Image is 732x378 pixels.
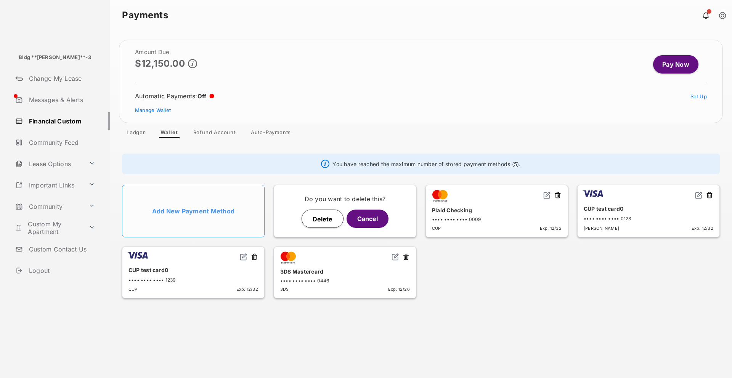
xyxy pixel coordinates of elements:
p: Bldg **[PERSON_NAME]**-3 [19,54,91,61]
button: Cancel [347,210,388,228]
div: •••• •••• •••• 0123 [584,216,713,221]
strong: Payments [122,11,168,20]
a: Custom Contact Us [12,240,110,258]
span: [PERSON_NAME] [584,226,619,231]
a: Important Links [12,176,86,194]
span: 3DS [280,287,289,292]
span: Exp: 12/32 [236,287,258,292]
img: svg+xml;base64,PHN2ZyB2aWV3Qm94PSIwIDAgMjQgMjQiIHdpZHRoPSIxNiIgaGVpZ2h0PSIxNiIgZmlsbD0ibm9uZSIgeG... [543,191,551,199]
p: Do you want to delete this? [280,194,410,203]
a: Ledger [120,129,151,138]
div: You have reached the maximum number of stored payment methods (5). [122,154,720,174]
a: Messages & Alerts [12,91,110,109]
span: Off [197,93,207,100]
a: Set Up [690,93,707,99]
div: 3DS Mastercard [280,265,410,278]
p: $12,150.00 [135,58,185,69]
span: Exp: 12/32 [692,226,713,231]
div: Plaid Checking [432,204,562,216]
a: Change My Lease [12,69,110,88]
a: Community Feed [12,133,110,152]
a: Refund Account [187,129,242,138]
a: Logout [12,261,110,280]
a: Manage Wallet [135,107,171,113]
span: Exp: 12/26 [388,287,410,292]
div: Automatic Payments : [135,92,214,100]
button: Delete [302,210,344,228]
a: Custom My Apartment [12,219,86,237]
div: •••• •••• •••• 0009 [432,216,562,222]
div: •••• •••• •••• 0446 [280,278,410,283]
a: Financial Custom [12,112,110,130]
div: •••• •••• •••• 1239 [128,277,258,283]
a: Auto-Payments [245,129,297,138]
a: Lease Options [12,155,86,173]
span: CUP [128,287,138,292]
img: svg+xml;base64,PHN2ZyB2aWV3Qm94PSIwIDAgMjQgMjQiIHdpZHRoPSIxNiIgaGVpZ2h0PSIxNiIgZmlsbD0ibm9uZSIgeG... [695,191,703,199]
img: svg+xml;base64,PHN2ZyB2aWV3Qm94PSIwIDAgMjQgMjQiIHdpZHRoPSIxNiIgaGVpZ2h0PSIxNiIgZmlsbD0ibm9uZSIgeG... [240,253,247,261]
span: CUP [432,226,441,231]
a: Wallet [154,129,184,138]
h2: Amount Due [135,49,197,55]
a: Community [12,197,86,216]
div: CUP test card0 [128,264,258,276]
img: svg+xml;base64,PHN2ZyB2aWV3Qm94PSIwIDAgMjQgMjQiIHdpZHRoPSIxNiIgaGVpZ2h0PSIxNiIgZmlsbD0ibm9uZSIgeG... [392,253,399,261]
span: Exp: 12/32 [540,226,562,231]
div: CUP test card0 [584,202,713,215]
